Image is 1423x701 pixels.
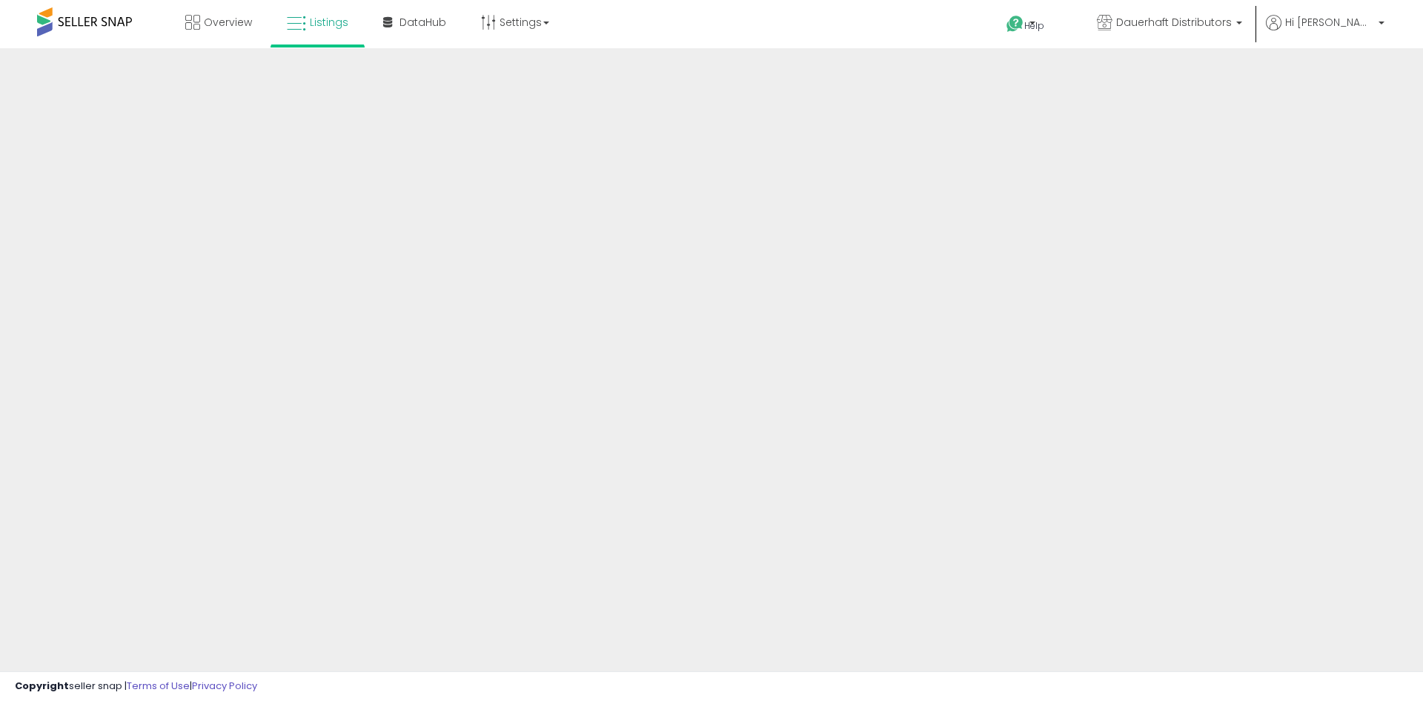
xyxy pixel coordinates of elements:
[1024,19,1044,32] span: Help
[995,4,1073,48] a: Help
[204,15,252,30] span: Overview
[1116,15,1232,30] span: Dauerhaft Distributors
[1285,15,1374,30] span: Hi [PERSON_NAME]
[1266,15,1384,48] a: Hi [PERSON_NAME]
[1006,15,1024,33] i: Get Help
[399,15,446,30] span: DataHub
[310,15,348,30] span: Listings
